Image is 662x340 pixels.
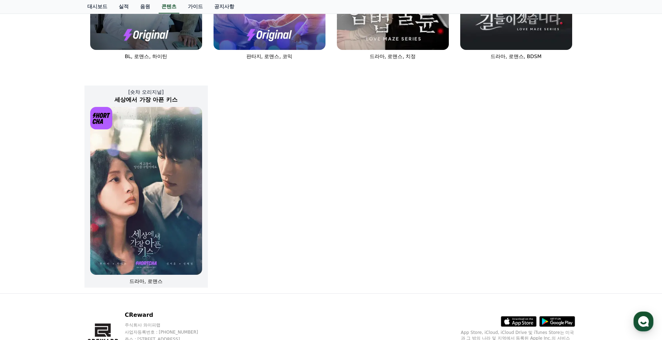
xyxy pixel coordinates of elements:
[47,226,92,244] a: 대화
[125,322,212,328] p: 주식회사 와이피랩
[491,53,542,59] span: 드라마, 로맨스, BDSM
[129,278,163,284] span: 드라마, 로맨스
[125,53,167,59] span: BL, 로맨스, 하이틴
[246,53,293,59] span: 판타지, 로맨스, 코믹
[90,107,202,275] img: 세상에서 가장 아픈 키스
[90,107,113,129] img: [object Object] Logo
[92,226,137,244] a: 설정
[125,311,212,319] p: CReward
[65,237,74,243] span: 대화
[370,53,416,59] span: 드라마, 로맨스, 치정
[22,237,27,242] span: 홈
[84,88,208,96] p: [숏챠 오리지널]
[110,237,119,242] span: 설정
[125,329,212,335] p: 사업자등록번호 : [PHONE_NUMBER]
[84,96,208,104] h2: 세상에서 가장 아픈 키스
[2,226,47,244] a: 홈
[84,83,208,290] a: [숏챠 오리지널] 세상에서 가장 아픈 키스 세상에서 가장 아픈 키스 [object Object] Logo 드라마, 로맨스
